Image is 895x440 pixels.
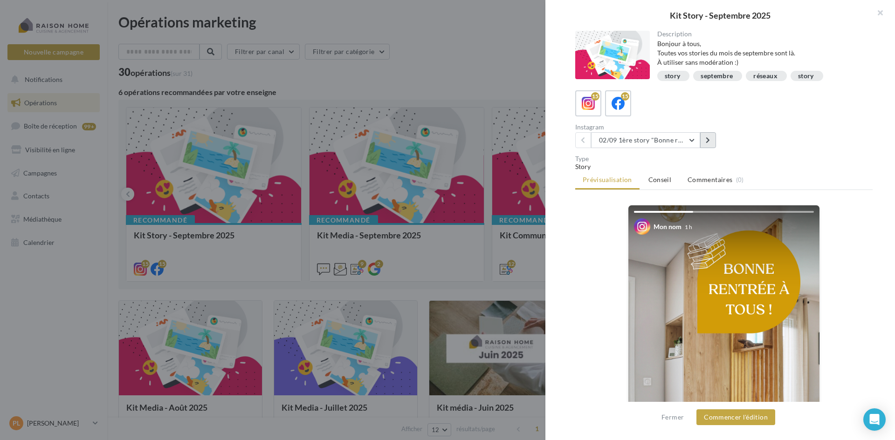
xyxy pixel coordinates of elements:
[575,156,873,162] div: Type
[685,223,692,231] div: 1 h
[658,412,688,423] button: Fermer
[753,73,777,80] div: réseaux
[701,73,733,80] div: septembre
[575,162,873,171] div: Story
[863,408,886,431] div: Open Intercom Messenger
[575,124,720,130] div: Instagram
[591,132,700,148] button: 02/09 1ère story "Bonne rentrée"
[654,222,682,231] div: Mon nom
[657,39,866,67] div: Bonjour à tous, Toutes vos stories du mois de septembre sont là. À utiliser sans modération :)
[648,176,671,183] span: Conseil
[657,31,866,37] div: Description
[560,11,880,20] div: Kit Story - Septembre 2025
[798,73,814,80] div: story
[688,175,732,184] span: Commentaires
[736,176,744,183] span: (0)
[621,92,629,101] div: 15
[591,92,599,101] div: 15
[696,409,775,425] button: Commencer l'édition
[665,73,681,80] div: story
